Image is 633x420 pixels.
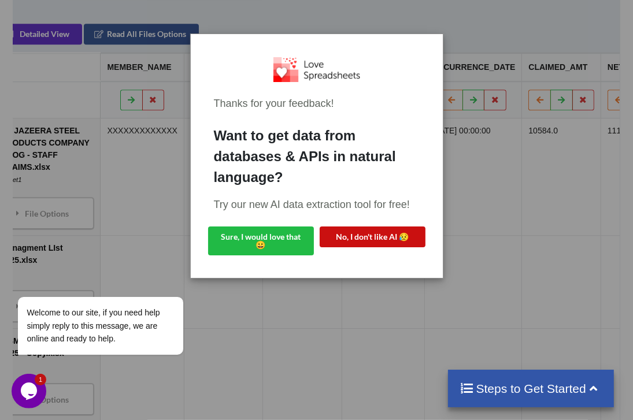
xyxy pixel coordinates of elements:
div: Thanks for your feedback! [214,96,420,111]
h4: Steps to Get Started [460,381,602,396]
button: Sure, I would love that 😀 [208,226,314,255]
button: No, I don't like AI 😥 [320,226,425,247]
div: Want to get data from databases & APIs in natural language? [214,125,420,188]
iframe: chat widget [12,192,220,368]
div: Try our new AI data extraction tool for free! [214,197,420,213]
img: Logo.png [273,57,360,82]
iframe: chat widget [12,374,49,408]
